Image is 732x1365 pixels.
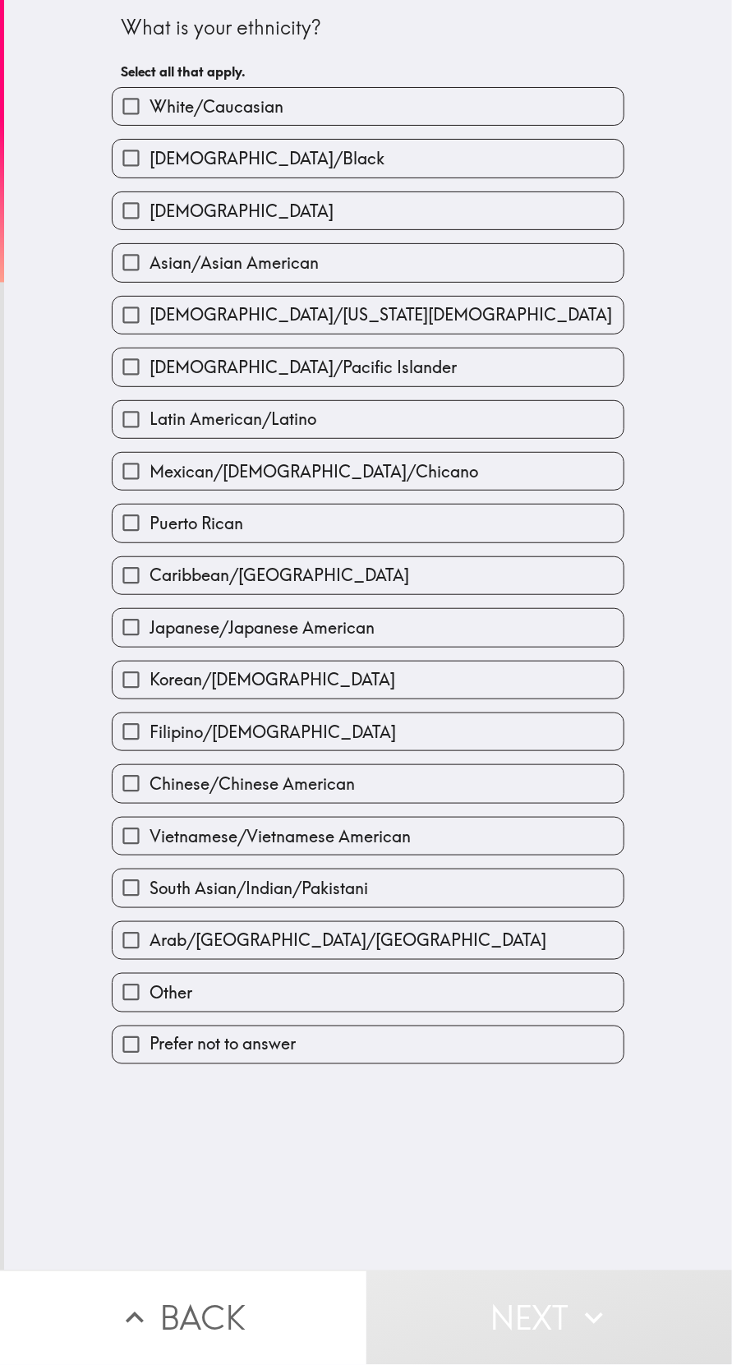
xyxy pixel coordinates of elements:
button: Filipino/[DEMOGRAPHIC_DATA] [113,713,624,750]
span: [DEMOGRAPHIC_DATA]/Black [150,147,384,170]
span: Mexican/[DEMOGRAPHIC_DATA]/Chicano [150,460,478,483]
button: South Asian/Indian/Pakistani [113,869,624,906]
span: Japanese/Japanese American [150,616,375,639]
button: Puerto Rican [113,505,624,542]
button: White/Caucasian [113,88,624,125]
button: Latin American/Latino [113,401,624,438]
button: Asian/Asian American [113,244,624,281]
span: [DEMOGRAPHIC_DATA] [150,200,334,223]
button: [DEMOGRAPHIC_DATA]/Pacific Islander [113,348,624,385]
button: [DEMOGRAPHIC_DATA] [113,192,624,229]
button: [DEMOGRAPHIC_DATA]/Black [113,140,624,177]
h6: Select all that apply. [121,62,615,81]
span: Arab/[GEOGRAPHIC_DATA]/[GEOGRAPHIC_DATA] [150,929,546,952]
span: Asian/Asian American [150,251,319,274]
span: Filipino/[DEMOGRAPHIC_DATA] [150,721,396,744]
span: Chinese/Chinese American [150,772,355,795]
button: Vietnamese/Vietnamese American [113,818,624,855]
button: Korean/[DEMOGRAPHIC_DATA] [113,662,624,699]
div: What is your ethnicity? [121,14,615,42]
span: White/Caucasian [150,95,283,118]
span: Korean/[DEMOGRAPHIC_DATA] [150,668,395,691]
span: [DEMOGRAPHIC_DATA]/[US_STATE][DEMOGRAPHIC_DATA] [150,303,612,326]
button: Mexican/[DEMOGRAPHIC_DATA]/Chicano [113,453,624,490]
button: Other [113,974,624,1011]
span: Caribbean/[GEOGRAPHIC_DATA] [150,564,409,587]
button: Prefer not to answer [113,1026,624,1063]
span: Prefer not to answer [150,1033,296,1056]
span: Latin American/Latino [150,408,316,431]
button: Caribbean/[GEOGRAPHIC_DATA] [113,557,624,594]
span: South Asian/Indian/Pakistani [150,877,368,900]
button: [DEMOGRAPHIC_DATA]/[US_STATE][DEMOGRAPHIC_DATA] [113,297,624,334]
span: Vietnamese/Vietnamese American [150,825,411,848]
span: [DEMOGRAPHIC_DATA]/Pacific Islander [150,356,457,379]
button: Japanese/Japanese American [113,609,624,646]
button: Chinese/Chinese American [113,765,624,802]
span: Puerto Rican [150,512,243,535]
button: Arab/[GEOGRAPHIC_DATA]/[GEOGRAPHIC_DATA] [113,922,624,959]
span: Other [150,981,192,1004]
